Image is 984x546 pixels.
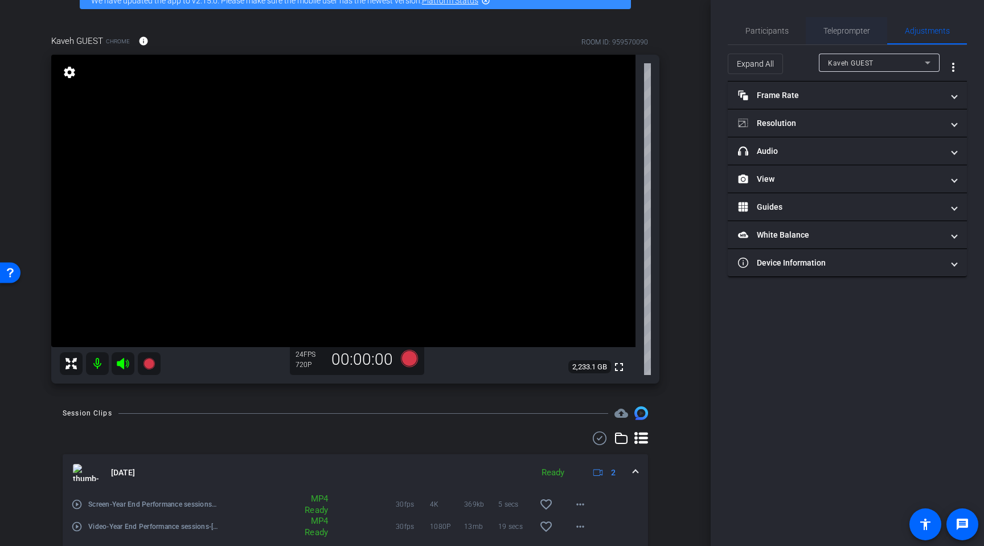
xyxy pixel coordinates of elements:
mat-icon: favorite_border [539,520,553,533]
span: Screen-Year End Performance sessions-[PERSON_NAME]-2025-09-17-10-10-27-574-0 [88,499,219,510]
button: More Options for Adjustments Panel [940,54,967,81]
span: [DATE] [111,467,135,479]
span: 369kb [464,499,498,510]
mat-icon: play_circle_outline [71,521,83,532]
mat-panel-title: Guides [738,201,943,213]
button: Expand All [728,54,783,74]
span: Participants [745,27,789,35]
mat-panel-title: Frame Rate [738,89,943,101]
span: Chrome [106,37,130,46]
div: MP4 Ready [281,493,334,516]
mat-expansion-panel-header: Frame Rate [728,82,967,109]
mat-icon: cloud_upload [614,406,628,420]
span: Teleprompter [823,27,870,35]
span: Kaveh GUEST [828,59,874,67]
mat-panel-title: Audio [738,145,943,157]
div: MP4 Ready [281,515,334,538]
mat-icon: fullscreen [612,360,626,374]
img: Session clips [634,406,648,420]
span: 30fps [396,521,430,532]
span: 1080P [430,521,464,532]
div: 00:00:00 [324,350,400,369]
mat-panel-title: View [738,173,943,185]
mat-expansion-panel-header: Resolution [728,109,967,137]
span: Destinations for your clips [614,406,628,420]
mat-expansion-panel-header: View [728,165,967,193]
mat-icon: info [138,36,149,46]
mat-icon: more_horiz [573,498,587,511]
mat-icon: settings [61,66,77,79]
mat-icon: message [956,518,969,531]
span: Adjustments [905,27,950,35]
mat-panel-title: Resolution [738,117,943,129]
span: Expand All [737,53,774,75]
mat-panel-title: Device Information [738,257,943,269]
span: Video-Year End Performance sessions-[PERSON_NAME]-2025-09-17-10-10-27-574-0 [88,521,219,532]
div: Session Clips [63,408,112,419]
span: 30fps [396,499,430,510]
span: 13mb [464,521,498,532]
div: ROOM ID: 959570090 [581,37,648,47]
mat-expansion-panel-header: thumb-nail[DATE]Ready2 [63,454,648,491]
span: 19 secs [498,521,532,532]
span: Kaveh GUEST [51,35,103,47]
div: 720P [296,360,324,369]
span: 2 [611,467,616,479]
mat-expansion-panel-header: White Balance [728,221,967,248]
mat-icon: favorite_border [539,498,553,511]
mat-expansion-panel-header: Guides [728,193,967,221]
mat-icon: more_vert [946,60,960,74]
span: FPS [304,351,315,358]
div: 24 [296,350,324,359]
mat-expansion-panel-header: Device Information [728,249,967,276]
span: 2,233.1 GB [568,360,611,374]
mat-icon: accessibility [919,518,932,531]
div: Ready [536,466,570,479]
span: 5 secs [498,499,532,510]
mat-icon: play_circle_outline [71,499,83,510]
mat-expansion-panel-header: Audio [728,137,967,165]
mat-icon: more_horiz [573,520,587,533]
mat-panel-title: White Balance [738,229,943,241]
span: 4K [430,499,464,510]
img: thumb-nail [73,464,99,481]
